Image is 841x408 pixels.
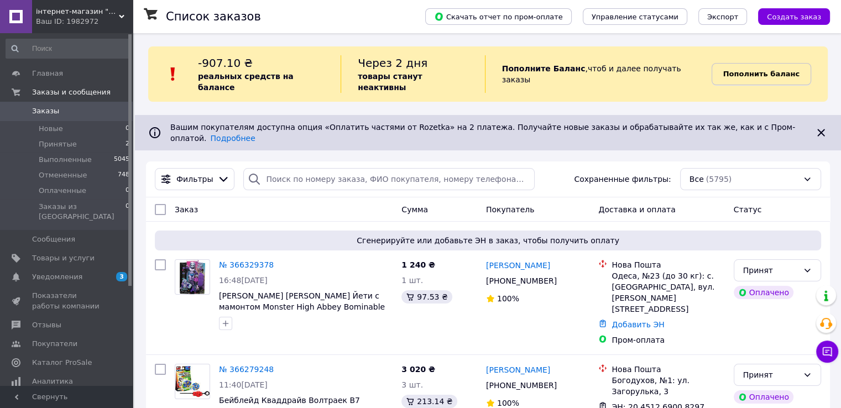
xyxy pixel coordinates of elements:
button: Управление статусами [583,8,687,25]
b: Пополните Баланс [502,64,586,73]
span: Покупатель [486,205,535,214]
a: [PERSON_NAME] [486,364,550,375]
span: [PHONE_NUMBER] [486,276,557,285]
span: Сгенерируйте или добавьте ЭН в заказ, чтобы получить оплату [159,235,817,246]
button: Экспорт [698,8,747,25]
span: [PHONE_NUMBER] [486,381,557,390]
span: Товары и услуги [32,253,95,263]
span: Сообщения [32,234,75,244]
span: Каталог ProSale [32,358,92,368]
a: [PERSON_NAME] [PERSON_NAME] Йети с мамонтом Monster High Abbey Bominable Yeti Fashion HNF64 Оригинал [219,291,385,322]
span: 100% [497,399,519,407]
button: Чат с покупателем [816,341,838,363]
div: Нова Пошта [612,364,724,375]
img: Фото товару [175,366,210,397]
span: 100% [497,294,519,303]
span: Вашим покупателям доступна опция «Оплатить частями от Rozetka» на 2 платежа. Получайте новые зака... [170,123,795,143]
span: Все [689,174,704,185]
a: Добавить ЭН [612,320,664,329]
span: 3 шт. [401,380,423,389]
span: Через 2 дня [358,56,427,70]
span: 3 [116,272,127,281]
span: Новые [39,124,63,134]
span: Отмененные [39,170,87,180]
span: Статус [734,205,762,214]
img: :exclamation: [165,66,181,82]
a: № 366279248 [219,365,274,374]
div: Принят [743,369,798,381]
b: реальных средств на балансе [198,72,294,92]
a: Фото товару [175,259,210,295]
span: 0 [126,124,129,134]
span: Покупатели [32,339,77,349]
button: Создать заказ [758,8,830,25]
a: Пополнить баланс [712,63,811,85]
span: 0 [126,202,129,222]
div: , чтоб и далее получать заказы [485,55,712,93]
div: 213.14 ₴ [401,395,457,408]
span: (5795) [706,175,732,184]
span: Оплаченные [39,186,86,196]
span: Аналитика [32,376,73,386]
div: Пром-оплата [612,334,724,346]
a: Фото товару [175,364,210,399]
span: Отзывы [32,320,61,330]
div: 97.53 ₴ [401,290,452,304]
span: 1 240 ₴ [401,260,435,269]
span: Заказы из [GEOGRAPHIC_DATA] [39,202,126,222]
span: Принятые [39,139,77,149]
input: Поиск [6,39,130,59]
input: Поиск по номеру заказа, ФИО покупателя, номеру телефона, Email, номеру накладной [243,168,535,190]
span: Экспорт [707,13,738,21]
img: Фото товару [180,260,205,294]
a: Подробнее [211,134,255,143]
a: [PERSON_NAME] [486,260,550,271]
span: Скачать отчет по пром-оплате [434,12,563,22]
a: Создать заказ [747,12,830,20]
span: 0 [126,186,129,196]
span: 16:48[DATE] [219,276,268,285]
div: Принят [743,264,798,276]
span: Создать заказ [767,13,821,21]
div: Оплачено [734,286,793,299]
span: Уведомления [32,272,82,282]
div: Ваш ID: 1982972 [36,17,133,27]
span: Сумма [401,205,428,214]
span: Выполненные [39,155,92,165]
b: товары станут неактивны [358,72,422,92]
span: Фильтры [176,174,213,185]
div: Богодухов, №1: ул. Загорулька, 3 [612,375,724,397]
div: Нова Пошта [612,259,724,270]
div: Оплачено [734,390,793,404]
button: Скачать отчет по пром-оплате [425,8,572,25]
div: Одеса, №23 (до 30 кг): с. [GEOGRAPHIC_DATA], вул. [PERSON_NAME][STREET_ADDRESS] [612,270,724,315]
span: -907.10 ₴ [198,56,253,70]
h1: Список заказов [166,10,261,23]
b: Пополнить баланс [723,70,800,78]
span: 2 [126,139,129,149]
span: Показатели работы компании [32,291,102,311]
span: Заказы [32,106,59,116]
span: Заказы и сообщения [32,87,111,97]
span: Заказ [175,205,198,214]
span: Доставка и оплата [598,205,675,214]
span: 1 шт. [401,276,423,285]
a: № 366329378 [219,260,274,269]
span: інтернет-магазин "Радість" [36,7,119,17]
span: 5045 [114,155,129,165]
span: Управление статусами [592,13,678,21]
span: 11:40[DATE] [219,380,268,389]
span: 3 020 ₴ [401,365,435,374]
span: Главная [32,69,63,79]
span: Сохраненные фильтры: [574,174,671,185]
span: 748 [118,170,129,180]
